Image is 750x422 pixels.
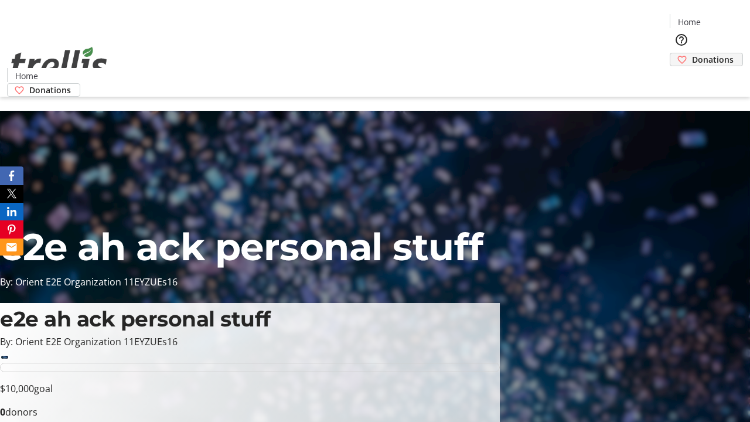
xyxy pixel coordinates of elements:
[15,70,38,82] span: Home
[670,28,693,52] button: Help
[8,70,45,82] a: Home
[678,16,701,28] span: Home
[670,66,693,90] button: Cart
[7,34,111,93] img: Orient E2E Organization 11EYZUEs16's Logo
[692,53,734,66] span: Donations
[7,83,80,97] a: Donations
[670,53,743,66] a: Donations
[670,16,708,28] a: Home
[29,84,71,96] span: Donations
